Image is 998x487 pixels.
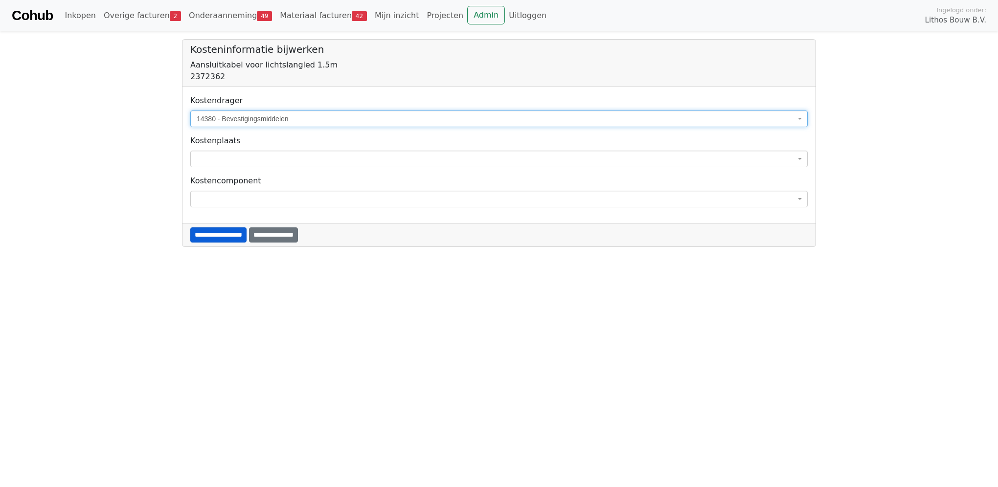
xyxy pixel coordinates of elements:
[276,6,371,25] a: Materiaal facturen42
[190,111,808,127] span: 14380 - Bevestigingsmiddelen
[190,71,808,83] div: 2372362
[190,44,808,55] h5: Kosteninformatie bijwerken
[190,175,261,187] label: Kostencomponent
[190,135,241,147] label: Kostenplaats
[197,114,795,124] span: 14380 - Bevestigingsmiddelen
[936,5,986,15] span: Ingelogd onder:
[190,59,808,71] div: Aansluitkabel voor lichtslangled 1.5m
[185,6,276,25] a: Onderaanneming49
[257,11,272,21] span: 49
[371,6,423,25] a: Mijn inzicht
[505,6,550,25] a: Uitloggen
[12,4,53,27] a: Cohub
[423,6,467,25] a: Projecten
[925,15,986,26] span: Lithos Bouw B.V.
[352,11,367,21] span: 42
[170,11,181,21] span: 2
[190,95,243,107] label: Kostendrager
[467,6,505,24] a: Admin
[61,6,99,25] a: Inkopen
[100,6,185,25] a: Overige facturen2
